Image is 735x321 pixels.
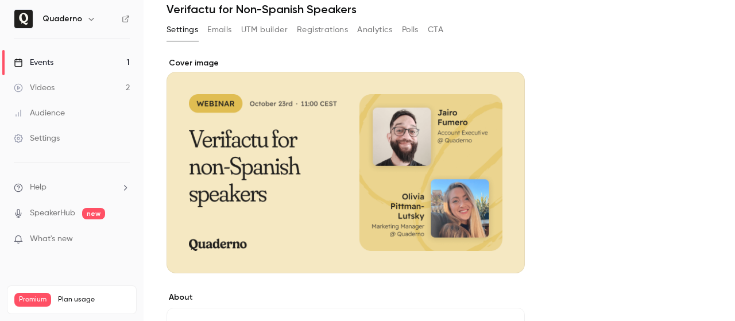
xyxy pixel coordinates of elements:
[14,10,33,28] img: Quaderno
[241,21,288,39] button: UTM builder
[14,57,53,68] div: Events
[14,181,130,194] li: help-dropdown-opener
[167,21,198,39] button: Settings
[82,208,105,219] span: new
[30,181,47,194] span: Help
[116,234,130,245] iframe: Noticeable Trigger
[42,13,82,25] h6: Quaderno
[30,207,75,219] a: SpeakerHub
[14,107,65,119] div: Audience
[297,21,348,39] button: Registrations
[207,21,231,39] button: Emails
[30,233,73,245] span: What's new
[14,133,60,144] div: Settings
[167,57,525,273] section: Cover image
[58,295,129,304] span: Plan usage
[357,21,393,39] button: Analytics
[167,57,525,69] label: Cover image
[14,293,51,307] span: Premium
[402,21,419,39] button: Polls
[14,82,55,94] div: Videos
[167,2,712,16] h1: Verifactu for Non-Spanish Speakers
[167,292,525,303] label: About
[428,21,443,39] button: CTA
